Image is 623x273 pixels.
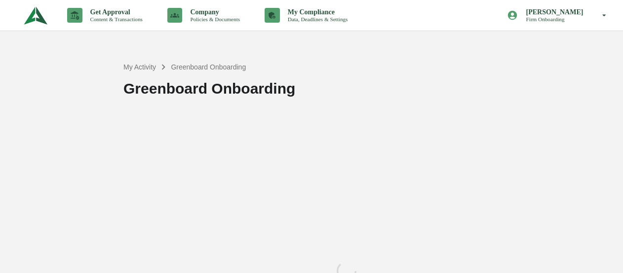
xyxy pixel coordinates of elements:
[520,16,588,23] p: Firm Onboarding
[123,73,618,99] div: Greenboard Onboarding
[82,8,144,16] p: Get Approval
[175,63,254,71] div: Greenboard Onboarding
[24,2,47,29] img: logo
[273,8,343,16] p: My Compliance
[178,16,237,23] p: Policies & Documents
[123,63,160,71] div: My Activity
[520,8,588,16] p: [PERSON_NAME]
[82,16,144,23] p: Content & Transactions
[178,8,237,16] p: Company
[273,16,343,23] p: Data, Deadlines & Settings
